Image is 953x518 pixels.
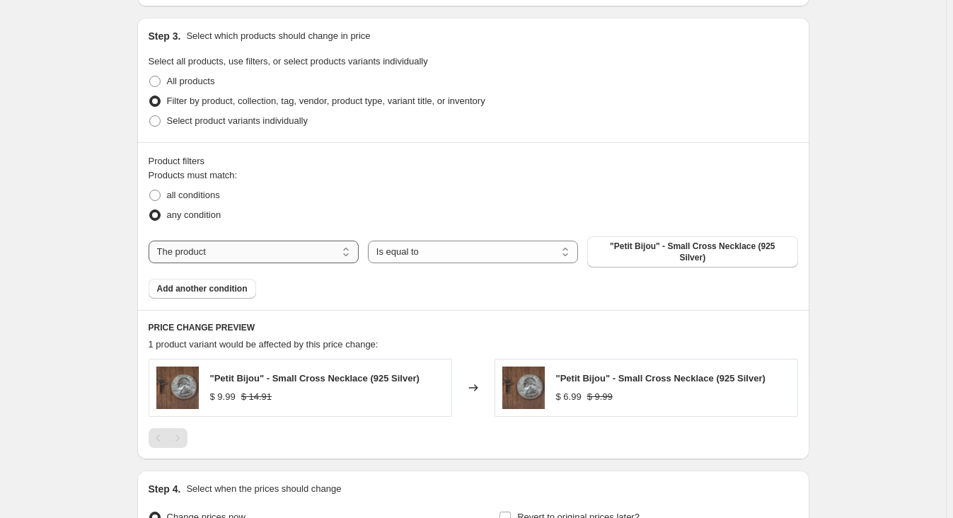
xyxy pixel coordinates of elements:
span: "Petit Bijou" - Small Cross Necklace (925 Silver) [596,241,789,263]
div: $ 9.99 [210,390,236,404]
p: Select when the prices should change [186,482,341,496]
p: Select which products should change in price [186,29,370,43]
span: Products must match: [149,170,238,180]
img: Petit_Bijou_Small_Cross_Necklace_925_Silver_5_80x.jpg [502,367,545,409]
span: All products [167,76,215,86]
span: Select product variants individually [167,115,308,126]
div: Product filters [149,154,798,168]
span: all conditions [167,190,220,200]
button: "Petit Bijou" - Small Cross Necklace (925 Silver) [587,236,797,267]
span: "Petit Bijou" - Small Cross Necklace (925 Silver) [210,373,420,384]
span: 1 product variant would be affected by this price change: [149,339,379,350]
button: Add another condition [149,279,256,299]
h2: Step 4. [149,482,181,496]
span: "Petit Bijou" - Small Cross Necklace (925 Silver) [556,373,766,384]
span: Select all products, use filters, or select products variants individually [149,56,428,67]
span: Add another condition [157,283,248,294]
span: Filter by product, collection, tag, vendor, product type, variant title, or inventory [167,96,485,106]
span: any condition [167,209,221,220]
h6: PRICE CHANGE PREVIEW [149,322,798,333]
strike: $ 9.99 [587,390,613,404]
nav: Pagination [149,428,187,448]
strike: $ 14.91 [241,390,272,404]
h2: Step 3. [149,29,181,43]
img: Petit_Bijou_Small_Cross_Necklace_925_Silver_5_80x.jpg [156,367,199,409]
div: $ 6.99 [556,390,582,404]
